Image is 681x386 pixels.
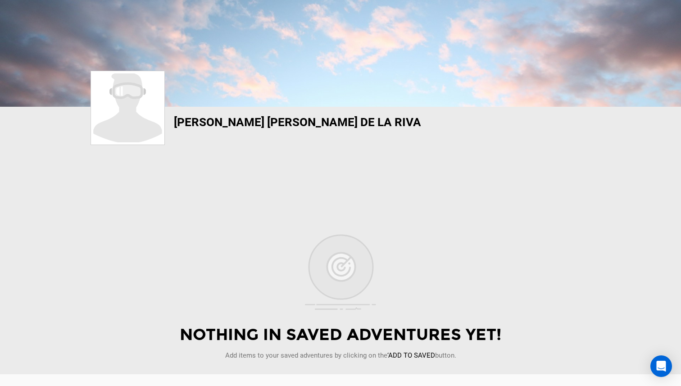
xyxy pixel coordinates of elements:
h1: [PERSON_NAME] [PERSON_NAME] de la Riva [174,116,426,128]
img: dummy-profile.svg [93,73,163,142]
div: Open Intercom Messenger [650,355,672,377]
span: ‘ADD TO SAVED [387,351,435,359]
p: Add items to your saved adventures by clicking on the button. [88,351,593,360]
img: empty cart [305,234,376,310]
div: Nothing in saved adventures yet! [88,323,593,346]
